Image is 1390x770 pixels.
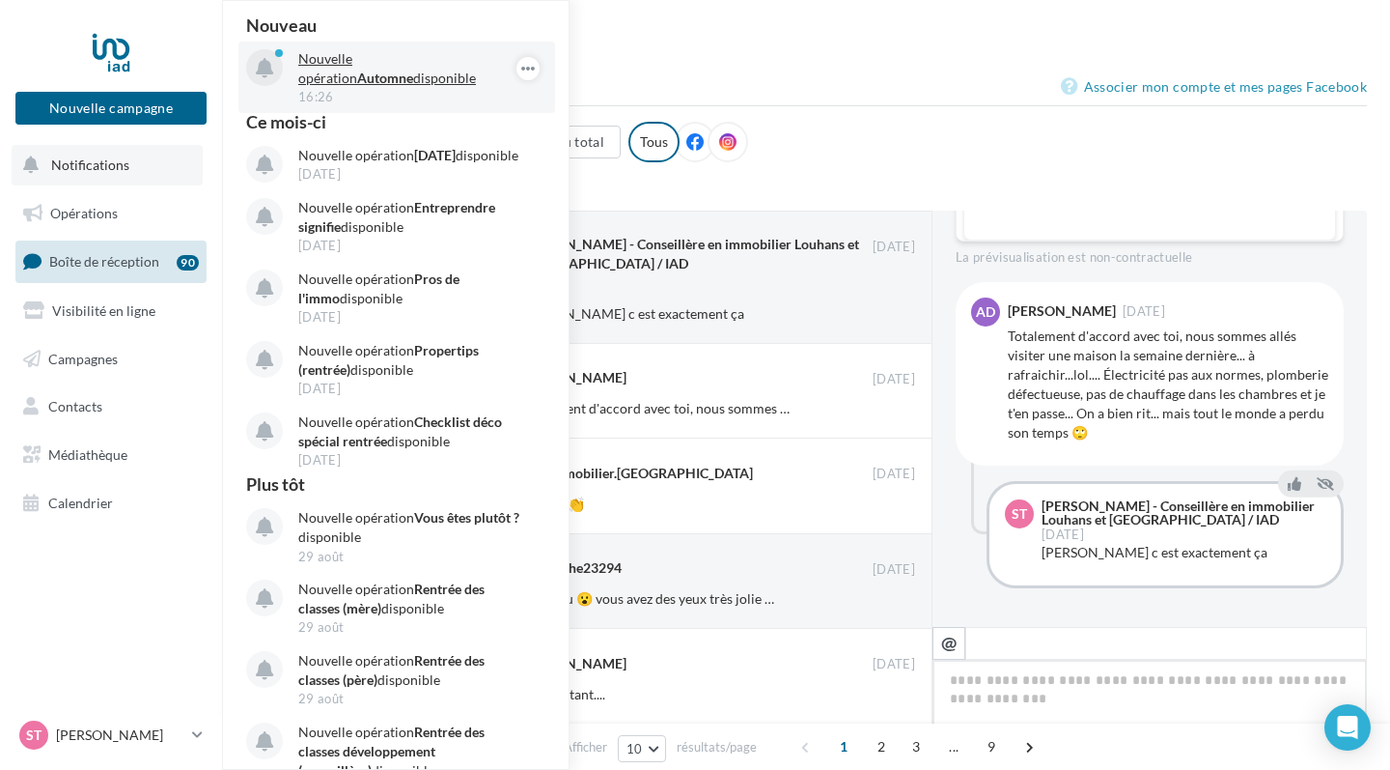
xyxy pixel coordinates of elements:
span: résultats/page [677,738,757,756]
span: [DATE] [1123,305,1165,318]
div: Totalement d'accord avec toi, nous sommes allés visiter une maison la semaine dernière... à rafra... [1008,327,1328,442]
span: Ah Waou 😮 vous avez des yeux très jolie 😮😮🔥 [518,590,814,607]
span: 1 [828,731,859,762]
a: Boîte de réception90 [12,241,210,282]
a: Contacts [12,386,210,427]
span: [DATE] [873,466,915,483]
span: AD [976,302,995,322]
span: 9 [976,731,1007,762]
button: Nouvelle campagne [15,92,207,125]
span: Calendrier [48,495,113,511]
div: Tous [628,122,680,162]
span: Boîte de réception [49,253,159,270]
a: Visibilité en ligne [12,291,210,331]
div: [PERSON_NAME] - Conseillère en immobilier Louhans et [GEOGRAPHIC_DATA] / IAD [518,235,865,273]
span: [DATE] [873,656,915,673]
span: [DATE] [873,561,915,579]
span: Contacts [48,398,102,414]
span: Opérations [50,205,118,221]
span: 2 [866,731,897,762]
button: @ [932,627,965,660]
span: ST [1012,504,1027,524]
p: [PERSON_NAME] [56,726,184,745]
span: ST [26,726,42,745]
a: Associer mon compte et mes pages Facebook [1061,75,1367,99]
span: [DATE] [873,239,915,256]
a: Opérations [12,193,210,234]
div: Boîte de réception [245,31,1367,60]
span: Afficher [564,738,607,756]
button: Notifications [12,145,203,185]
span: 3 [901,731,931,762]
button: Au total [537,126,621,158]
div: Open Intercom Messenger [1324,704,1371,751]
span: Notifications [51,157,129,173]
div: [PERSON_NAME] - Conseillère en immobilier Louhans et [GEOGRAPHIC_DATA] / IAD [1042,499,1321,527]
button: 10 [618,735,667,762]
div: cyril.immobilier.[GEOGRAPHIC_DATA] [518,464,753,483]
i: @ [941,634,958,651]
span: 10 [626,741,643,756]
div: 90 [177,255,199,271]
div: [PERSON_NAME] [518,654,626,673]
span: Campagnes [48,350,118,366]
span: ... [938,731,969,762]
a: Calendrier [12,483,210,524]
a: Campagnes [12,339,210,380]
div: La prévisualisation est non-contractuelle [956,242,1344,267]
div: christophe23294 [518,558,622,578]
a: Médiathèque [12,435,210,475]
span: Médiathèque [48,446,127,463]
div: [PERSON_NAME] [518,368,626,387]
div: 90 Commentaires [245,178,1367,195]
span: [DATE] [873,371,915,388]
a: ST [PERSON_NAME] [15,717,207,754]
span: [PERSON_NAME] c est exactement ça [518,305,744,322]
div: [PERSON_NAME] c est exactement ça [1042,543,1325,562]
div: [PERSON_NAME] [1008,304,1116,318]
span: [DATE] [1042,528,1084,541]
span: Visibilité en ligne [52,302,155,319]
